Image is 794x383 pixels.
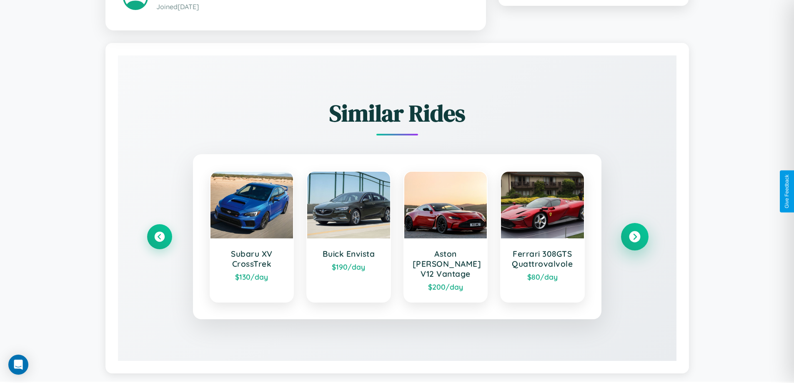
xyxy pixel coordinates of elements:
[316,249,382,259] h3: Buick Envista
[147,97,647,129] h2: Similar Rides
[219,249,285,269] h3: Subaru XV CrossTrek
[509,272,576,281] div: $ 80 /day
[413,249,479,279] h3: Aston [PERSON_NAME] V12 Vantage
[156,1,468,13] p: Joined [DATE]
[8,355,28,375] div: Open Intercom Messenger
[316,262,382,271] div: $ 190 /day
[500,171,585,303] a: Ferrari 308GTS Quattrovalvole$80/day
[509,249,576,269] h3: Ferrari 308GTS Quattrovalvole
[306,171,391,303] a: Buick Envista$190/day
[413,282,479,291] div: $ 200 /day
[210,171,294,303] a: Subaru XV CrossTrek$130/day
[784,175,790,208] div: Give Feedback
[403,171,488,303] a: Aston [PERSON_NAME] V12 Vantage$200/day
[219,272,285,281] div: $ 130 /day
